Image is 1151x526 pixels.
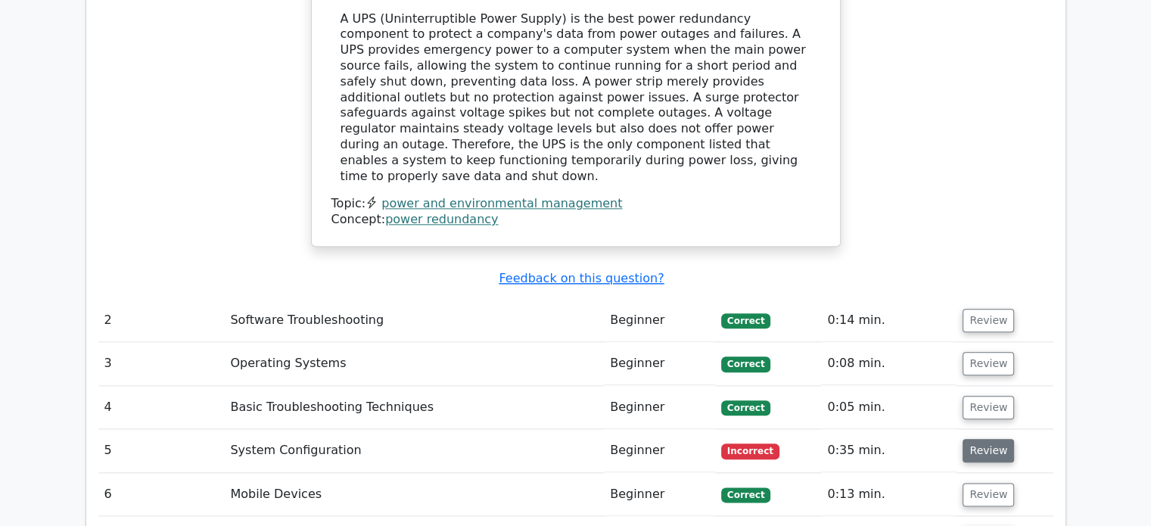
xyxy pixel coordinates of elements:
td: Mobile Devices [224,473,604,516]
a: power redundancy [385,212,498,226]
span: Correct [721,400,770,416]
td: Beginner [604,386,715,429]
span: Correct [721,487,770,503]
td: System Configuration [224,429,604,472]
span: Correct [721,356,770,372]
td: 6 [98,473,225,516]
td: Beginner [604,342,715,385]
span: Incorrect [721,444,779,459]
button: Review [963,439,1014,462]
button: Review [963,352,1014,375]
td: 3 [98,342,225,385]
button: Review [963,483,1014,506]
td: 0:35 min. [821,429,957,472]
div: Concept: [331,212,820,228]
td: 0:13 min. [821,473,957,516]
div: A UPS (Uninterruptible Power Supply) is the best power redundancy component to protect a company'... [341,11,811,185]
td: 0:14 min. [821,299,957,342]
td: 4 [98,386,225,429]
button: Review [963,396,1014,419]
a: Feedback on this question? [499,271,664,285]
td: Beginner [604,299,715,342]
div: Topic: [331,196,820,212]
td: 0:08 min. [821,342,957,385]
td: Beginner [604,429,715,472]
td: Basic Troubleshooting Techniques [224,386,604,429]
button: Review [963,309,1014,332]
td: 0:05 min. [821,386,957,429]
td: Software Troubleshooting [224,299,604,342]
td: Beginner [604,473,715,516]
span: Correct [721,313,770,328]
td: 2 [98,299,225,342]
td: 5 [98,429,225,472]
td: Operating Systems [224,342,604,385]
a: power and environmental management [381,196,622,210]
